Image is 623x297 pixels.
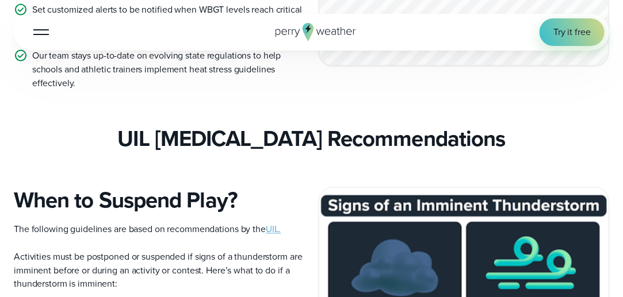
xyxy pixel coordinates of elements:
a: UIL. [266,223,281,236]
p: Our team stays up-to-date on evolving state regulations to help schools and athletic trainers imp... [32,49,305,90]
p: Set customized alerts to be notified when WBGT levels reach critical thresholds, ensuring timely ... [32,3,305,44]
h3: When to Suspend Play? [14,187,305,214]
span: Try it free [553,25,591,39]
a: Try it free [540,18,605,46]
h3: UIL [MEDICAL_DATA] Recommendations [117,125,505,152]
p: The following guidelines are based on recommendations by the [14,223,305,237]
p: Activities must be postponed or suspended if signs of a thunderstorm are imminent before or durin... [14,250,305,291]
